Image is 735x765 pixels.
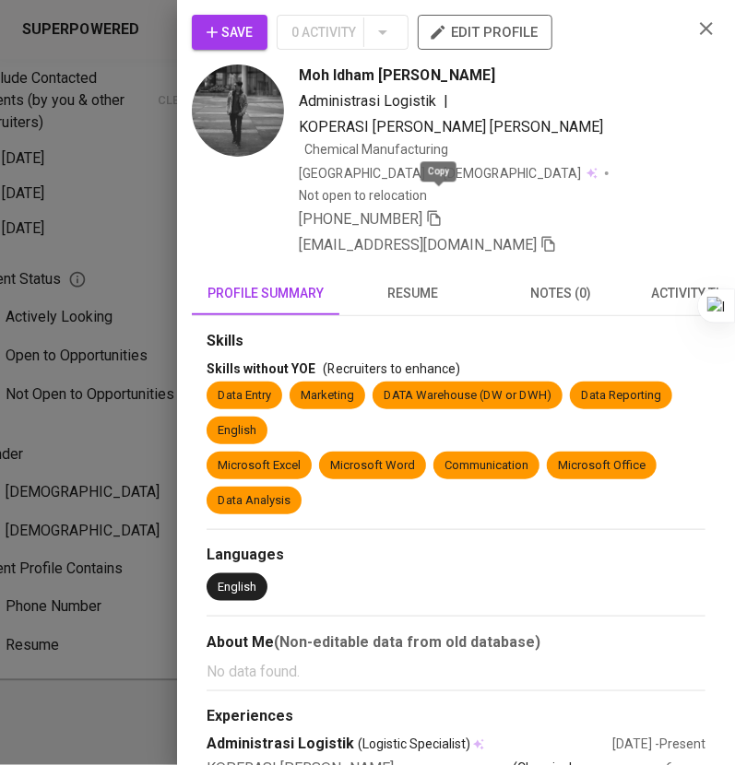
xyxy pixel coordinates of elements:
span: Save [207,21,253,44]
div: [DATE] - Present [612,736,705,754]
div: Marketing [301,387,354,405]
div: Data Entry [218,387,271,405]
span: [DEMOGRAPHIC_DATA] [444,164,584,182]
span: Moh Idham [PERSON_NAME] [299,65,495,87]
div: Data Reporting [581,387,661,405]
span: notes (0) [498,282,623,305]
span: (Logistic Specialist) [358,736,470,754]
div: Microsoft Word [330,457,415,475]
div: Languages [207,545,705,566]
span: Administrasi Logistik [299,92,436,110]
span: resume [350,282,476,305]
span: Skills without YOE [207,361,315,376]
div: English [218,579,256,596]
div: Skills [207,331,705,352]
button: edit profile [418,15,552,50]
img: 5a22ba5cfc23f579f0b8c48698c40294.jpg [192,65,284,157]
b: (Non-editable data from old database) [274,633,540,651]
a: edit profile [418,24,552,39]
div: Data Analysis [218,492,290,510]
div: Experiences [207,706,705,727]
div: DATA Warehouse (DW or DWH) [384,387,551,405]
span: (Recruiters to enhance) [323,361,460,376]
span: Chemical Manufacturing [304,142,448,157]
span: [EMAIL_ADDRESS][DOMAIN_NAME] [299,236,537,253]
div: Microsoft Office [558,457,646,475]
span: KOPERASI [PERSON_NAME] [PERSON_NAME] [299,118,603,135]
div: [GEOGRAPHIC_DATA] [299,164,425,182]
div: English [218,422,256,440]
button: Save [192,15,267,50]
div: Administrasi Logistik [207,735,612,756]
span: edit profile [433,20,538,44]
span: [PHONE_NUMBER] [299,210,422,228]
p: No data found. [207,661,705,683]
div: About Me [207,631,705,653]
p: Not open to relocation [299,186,427,205]
div: Communication [445,457,528,475]
div: Microsoft Excel [218,457,301,475]
span: profile summary [203,282,328,305]
span: | [444,90,448,112]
